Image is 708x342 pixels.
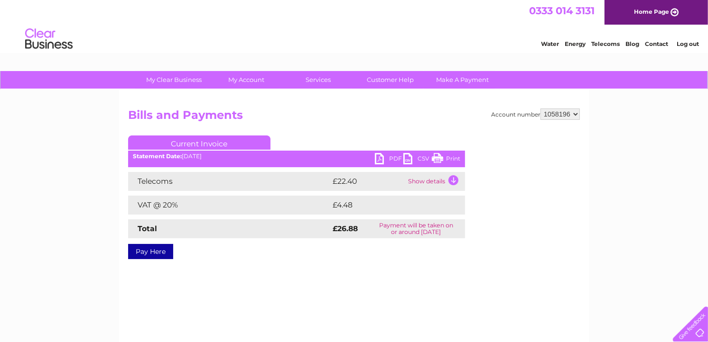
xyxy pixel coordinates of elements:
[333,224,358,233] strong: £26.88
[330,196,443,215] td: £4.48
[128,108,580,126] h2: Bills and Payments
[135,71,214,89] a: My Clear Business
[128,172,330,191] td: Telecoms
[375,153,403,167] a: PDF
[330,172,406,191] td: £22.40
[677,40,699,47] a: Log out
[645,40,668,47] a: Contact
[424,71,502,89] a: Make A Payment
[565,40,586,47] a: Energy
[432,153,460,167] a: Print
[128,135,270,150] a: Current Invoice
[128,196,330,215] td: VAT @ 20%
[25,25,73,54] img: logo.png
[625,40,639,47] a: Blog
[352,71,430,89] a: Customer Help
[279,71,358,89] a: Services
[403,153,432,167] a: CSV
[128,153,465,160] div: [DATE]
[133,153,182,160] b: Statement Date:
[406,172,465,191] td: Show details
[541,40,559,47] a: Water
[491,108,580,120] div: Account number
[128,244,173,259] a: Pay Here
[130,5,579,46] div: Clear Business is a trading name of Verastar Limited (registered in [GEOGRAPHIC_DATA] No. 3667643...
[367,219,465,238] td: Payment will be taken on or around [DATE]
[207,71,286,89] a: My Account
[529,5,595,17] a: 0333 014 3131
[591,40,620,47] a: Telecoms
[138,224,157,233] strong: Total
